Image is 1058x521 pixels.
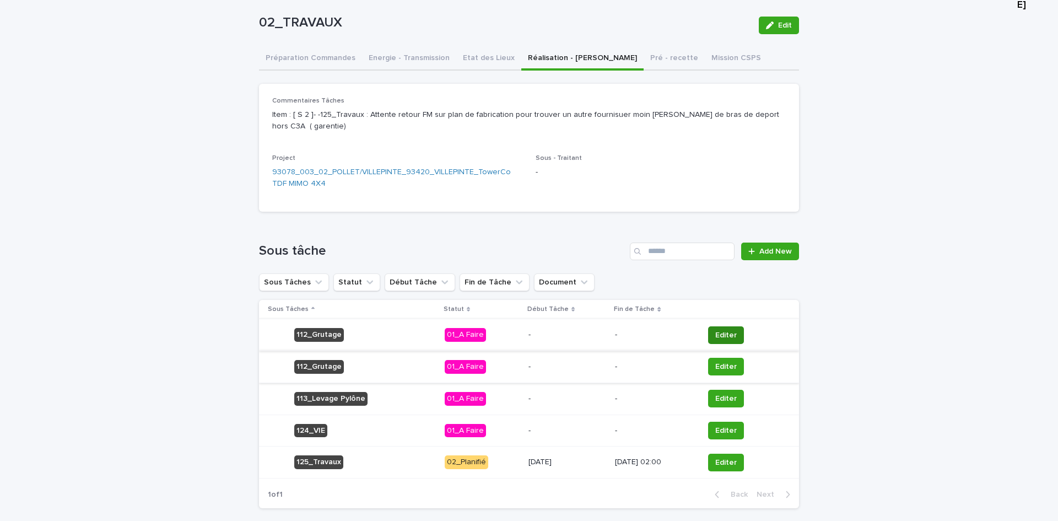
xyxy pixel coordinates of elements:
[272,98,344,104] span: Commentaires Tâches
[741,243,799,260] a: Add New
[445,424,486,438] div: 01_A Faire
[294,392,368,406] div: 113_Levage Pylône
[445,328,486,342] div: 01_A Faire
[536,155,582,162] span: Sous - Traitant
[259,351,799,383] tr: 112_Grutage01_A Faire--Editer
[536,166,786,178] p: -
[272,109,786,132] p: Item : [ S 2 ]- -125_Travaux : Attente retour FM sur plan de fabrication pour trouver un autre fo...
[385,273,455,291] button: Début Tâche
[521,47,644,71] button: Réalisation - [PERSON_NAME]
[614,303,655,315] p: Fin de Tâche
[534,273,595,291] button: Document
[724,491,748,498] span: Back
[294,360,344,374] div: 112_Grutage
[615,394,694,404] p: -
[268,303,309,315] p: Sous Tâches
[259,383,799,415] tr: 113_Levage Pylône01_A Faire--Editer
[456,47,521,71] button: Etat des Lieux
[445,392,486,406] div: 01_A Faire
[615,458,694,467] p: [DATE] 02:00
[259,481,292,508] p: 1 of 1
[615,426,694,436] p: -
[644,47,705,71] button: Pré - recette
[259,415,799,447] tr: 124_VIE01_A Faire--Editer
[757,491,781,498] span: Next
[460,273,530,291] button: Fin de Tâche
[706,490,752,499] button: Back
[528,330,607,340] p: -
[294,328,344,342] div: 112_Grutage
[759,248,792,255] span: Add New
[630,243,735,260] input: Search
[272,155,295,162] span: Project
[445,455,488,469] div: 02_Planifié
[527,303,569,315] p: Début Tâche
[294,424,327,438] div: 124_VIE
[528,394,607,404] p: -
[259,273,329,291] button: Sous Tâches
[708,422,744,439] button: Editer
[708,326,744,344] button: Editer
[705,47,768,71] button: Mission CSPS
[528,458,607,467] p: [DATE]
[272,166,522,190] a: 93078_003_02_POLLET/VILLEPINTE_93420_VILLEPINTE_TowerCo TDF MIMO 4X4
[259,243,625,259] h1: Sous tâche
[708,358,744,375] button: Editer
[715,361,737,372] span: Editer
[752,490,799,499] button: Next
[615,362,694,372] p: -
[715,425,737,436] span: Editer
[259,319,799,351] tr: 112_Grutage01_A Faire--Editer
[362,47,456,71] button: Energie - Transmission
[715,457,737,468] span: Editer
[615,330,694,340] p: -
[333,273,380,291] button: Statut
[715,330,737,341] span: Editer
[445,360,486,374] div: 01_A Faire
[528,426,607,436] p: -
[259,447,799,479] tr: 125_Travaux02_Planifié[DATE][DATE] 02:00Editer
[759,17,799,34] button: Edit
[708,390,744,407] button: Editer
[259,47,362,71] button: Préparation Commandes
[778,22,792,29] span: Edit
[294,455,343,469] div: 125_Travaux
[259,15,750,31] p: 02_TRAVAUX
[708,454,744,471] button: Editer
[444,303,464,315] p: Statut
[715,393,737,404] span: Editer
[528,362,607,372] p: -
